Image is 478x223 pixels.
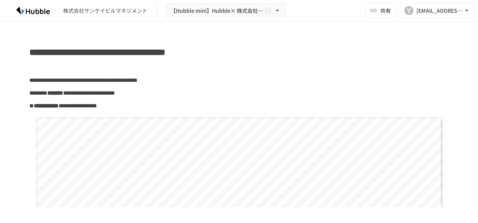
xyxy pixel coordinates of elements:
div: [EMAIL_ADDRESS][DOMAIN_NAME] [416,6,463,15]
div: 株式会社サンケイビルマネジメント [63,7,147,15]
span: 共有 [380,6,391,15]
button: Y[EMAIL_ADDRESS][DOMAIN_NAME] [400,3,475,18]
div: Y [404,6,413,15]
button: 【Hubble mini】Hubble× 株式会社サンケイビルマネジメントオンボーディングプロジェクト [166,3,286,18]
button: 共有 [365,3,397,18]
img: HzDRNkGCf7KYO4GfwKnzITak6oVsp5RHeZBEM1dQFiQ [9,5,57,17]
span: 【Hubble mini】Hubble× 株式会社サンケイビルマネジメントオンボーディングプロジェクト [171,6,263,15]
